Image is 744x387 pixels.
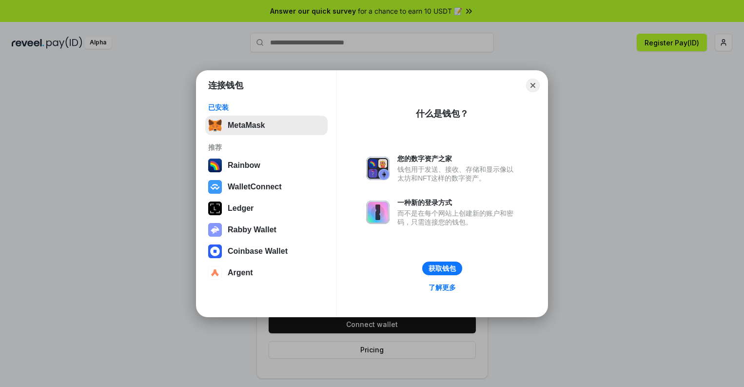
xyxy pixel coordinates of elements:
h1: 连接钱包 [208,80,243,91]
button: Rainbow [205,156,328,175]
div: 您的数字资产之家 [397,154,518,163]
div: 获取钱包 [429,264,456,273]
a: 了解更多 [423,281,462,294]
div: 推荐 [208,143,325,152]
img: svg+xml,%3Csvg%20xmlns%3D%22http%3A%2F%2Fwww.w3.org%2F2000%2Fsvg%22%20fill%3D%22none%22%20viewBox... [366,157,390,180]
button: Rabby Wallet [205,220,328,240]
div: 已安装 [208,103,325,112]
button: WalletConnect [205,177,328,197]
img: svg+xml,%3Csvg%20xmlns%3D%22http%3A%2F%2Fwww.w3.org%2F2000%2Fsvg%22%20fill%3D%22none%22%20viewBox... [208,223,222,237]
div: WalletConnect [228,183,282,191]
button: 获取钱包 [422,262,462,275]
img: svg+xml,%3Csvg%20width%3D%2228%22%20height%3D%2228%22%20viewBox%3D%220%200%2028%2028%22%20fill%3D... [208,266,222,280]
button: Coinbase Wallet [205,242,328,261]
button: MetaMask [205,116,328,135]
div: 钱包用于发送、接收、存储和显示像以太坊和NFT这样的数字资产。 [397,165,518,183]
img: svg+xml,%3Csvg%20width%3D%2228%22%20height%3D%2228%22%20viewBox%3D%220%200%2028%2028%22%20fill%3D... [208,180,222,194]
img: svg+xml,%3Csvg%20xmlns%3D%22http%3A%2F%2Fwww.w3.org%2F2000%2Fsvg%22%20fill%3D%22none%22%20viewBox... [366,201,390,224]
img: svg+xml,%3Csvg%20xmlns%3D%22http%3A%2F%2Fwww.w3.org%2F2000%2Fsvg%22%20width%3D%2228%22%20height%3... [208,202,222,215]
div: Rabby Wallet [228,225,276,234]
img: svg+xml,%3Csvg%20fill%3D%22none%22%20height%3D%2233%22%20viewBox%3D%220%200%2035%2033%22%20width%... [208,119,222,132]
div: MetaMask [228,121,265,130]
div: 而不是在每个网站上创建新的账户和密码，只需连接您的钱包。 [397,209,518,226]
div: Rainbow [228,161,260,170]
div: Coinbase Wallet [228,247,288,256]
img: svg+xml,%3Csvg%20width%3D%22120%22%20height%3D%22120%22%20viewBox%3D%220%200%20120%20120%22%20fil... [208,159,222,172]
div: 了解更多 [429,283,456,292]
div: 一种新的登录方式 [397,198,518,207]
div: 什么是钱包？ [416,108,469,120]
button: Close [526,79,540,92]
div: Ledger [228,204,254,213]
img: svg+xml,%3Csvg%20width%3D%2228%22%20height%3D%2228%22%20viewBox%3D%220%200%2028%2028%22%20fill%3D... [208,244,222,258]
button: Ledger [205,199,328,218]
button: Argent [205,263,328,283]
div: Argent [228,268,253,277]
